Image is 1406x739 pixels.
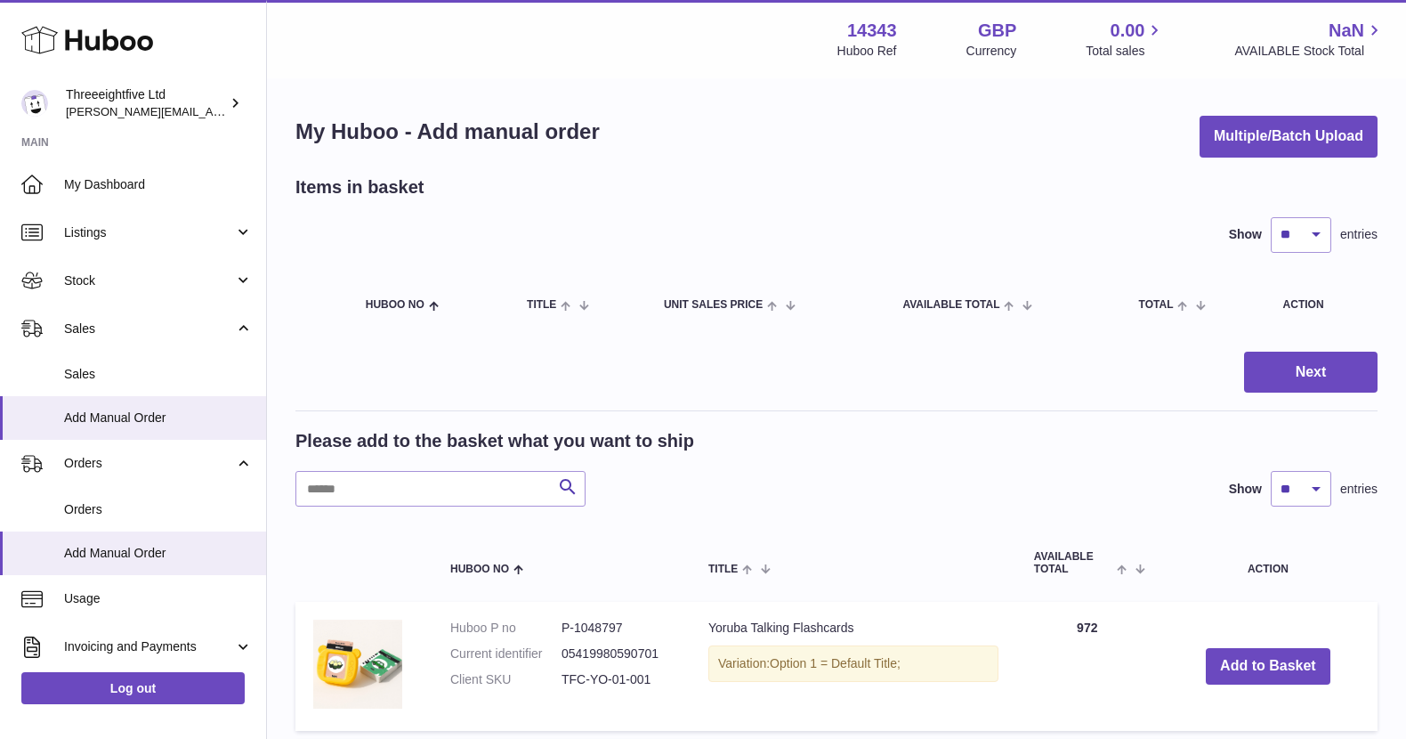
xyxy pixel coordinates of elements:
[708,646,998,682] div: Variation:
[64,321,234,337] span: Sales
[527,299,556,311] span: Title
[770,656,901,670] span: Option 1 = Default Title;
[295,429,694,453] h2: Please add to the basket what you want to ship
[847,19,897,43] strong: 14343
[1340,226,1378,243] span: entries
[1086,43,1165,60] span: Total sales
[837,43,897,60] div: Huboo Ref
[708,564,738,575] span: Title
[1229,226,1262,243] label: Show
[1234,19,1385,60] a: NaN AVAILABLE Stock Total
[64,176,253,193] span: My Dashboard
[450,620,562,637] dt: Huboo P no
[966,43,1017,60] div: Currency
[313,620,402,709] img: Yoruba Talking Flashcards
[295,118,600,146] h1: My Huboo - Add manual order
[64,224,234,241] span: Listings
[295,175,424,199] h2: Items in basket
[366,299,424,311] span: Huboo no
[1329,19,1364,43] span: NaN
[64,410,253,426] span: Add Manual Order
[562,671,673,688] dd: TFC-YO-01-001
[1111,19,1145,43] span: 0.00
[1234,43,1385,60] span: AVAILABLE Stock Total
[562,646,673,662] dd: 05419980590701
[66,86,226,120] div: Threeeightfive Ltd
[1016,602,1159,731] td: 972
[64,545,253,562] span: Add Manual Order
[1200,116,1378,158] button: Multiple/Batch Upload
[64,638,234,655] span: Invoicing and Payments
[978,19,1016,43] strong: GBP
[21,90,48,117] img: james@threeeightfive.co
[1244,352,1378,394] button: Next
[1139,299,1174,311] span: Total
[1086,19,1165,60] a: 0.00 Total sales
[64,455,234,472] span: Orders
[691,602,1016,731] td: Yoruba Talking Flashcards
[21,672,245,704] a: Log out
[64,272,234,289] span: Stock
[1034,551,1113,574] span: AVAILABLE Total
[64,590,253,607] span: Usage
[1159,533,1378,592] th: Action
[1206,648,1330,685] button: Add to Basket
[450,646,562,662] dt: Current identifier
[562,620,673,637] dd: P-1048797
[1283,299,1360,311] div: Action
[1229,481,1262,498] label: Show
[664,299,763,311] span: Unit Sales Price
[902,299,999,311] span: AVAILABLE Total
[450,671,562,688] dt: Client SKU
[64,366,253,383] span: Sales
[1340,481,1378,498] span: entries
[66,104,357,118] span: [PERSON_NAME][EMAIL_ADDRESS][DOMAIN_NAME]
[450,564,509,575] span: Huboo no
[64,501,253,518] span: Orders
